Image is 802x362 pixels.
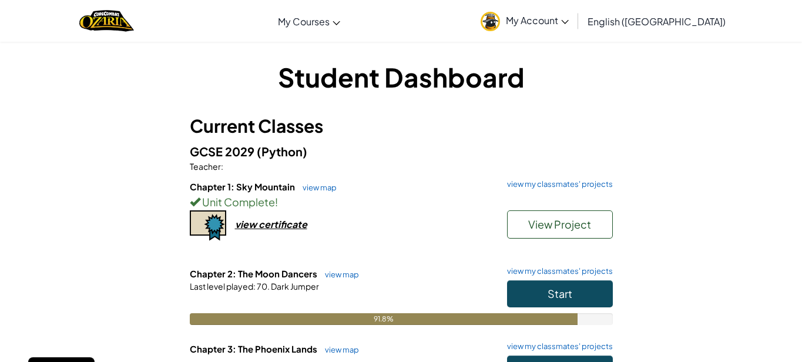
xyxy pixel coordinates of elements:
span: View Project [528,217,591,231]
button: Start [507,280,613,307]
span: My Courses [278,15,330,28]
span: English ([GEOGRAPHIC_DATA]) [588,15,726,28]
span: Dark Jumper [270,281,319,291]
img: certificate-icon.png [190,210,226,241]
a: view my classmates' projects [501,267,613,275]
img: avatar [481,12,500,31]
a: view my classmates' projects [501,180,613,188]
a: English ([GEOGRAPHIC_DATA]) [582,5,731,37]
span: 70. [256,281,270,291]
h3: Current Classes [190,113,613,139]
div: 91.8% [190,313,578,325]
span: Last level played [190,281,253,291]
span: : [253,281,256,291]
span: Unit Complete [200,195,275,209]
button: View Project [507,210,613,239]
span: ! [275,195,278,209]
span: Chapter 2: The Moon Dancers [190,268,319,279]
span: Chapter 1: Sky Mountain [190,181,297,192]
span: (Python) [257,144,307,159]
a: My Account [475,2,575,39]
div: view certificate [235,218,307,230]
h1: Student Dashboard [190,59,613,95]
img: Home [79,9,134,33]
a: view certificate [190,218,307,230]
a: view map [319,345,359,354]
a: view map [319,270,359,279]
span: GCSE 2029 [190,144,257,159]
span: Teacher [190,161,221,172]
a: view my classmates' projects [501,343,613,350]
span: Start [548,287,572,300]
span: My Account [506,14,569,26]
span: Chapter 3: The Phoenix Lands [190,343,319,354]
span: : [221,161,223,172]
a: My Courses [272,5,346,37]
a: view map [297,183,337,192]
a: Ozaria by CodeCombat logo [79,9,134,33]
